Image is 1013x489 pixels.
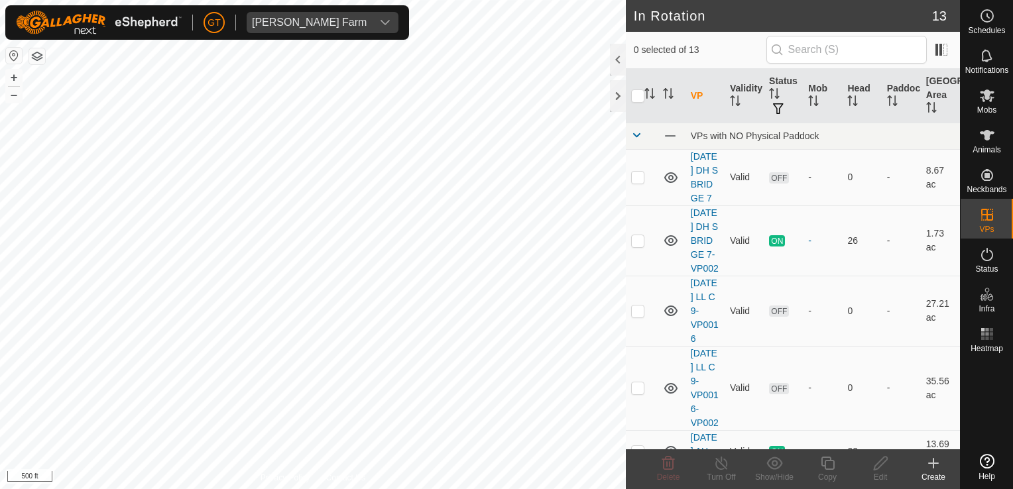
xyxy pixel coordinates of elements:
[882,69,921,123] th: Paddock
[921,69,960,123] th: [GEOGRAPHIC_DATA] Area
[725,346,764,430] td: Valid
[842,205,881,276] td: 26
[657,472,680,482] span: Delete
[854,471,907,483] div: Edit
[6,87,22,103] button: –
[921,149,960,205] td: 8.67 ac
[808,445,837,459] div: -
[326,472,365,484] a: Contact Us
[730,97,741,108] p-sorticon: Activate to sort
[725,430,764,472] td: Valid
[766,36,927,64] input: Search (S)
[967,186,1006,193] span: Neckbands
[921,276,960,346] td: 27.21 ac
[973,146,1001,154] span: Animals
[6,48,22,64] button: Reset Map
[803,69,842,123] th: Mob
[769,90,780,101] p-sorticon: Activate to sort
[882,346,921,430] td: -
[847,97,858,108] p-sorticon: Activate to sort
[979,472,995,480] span: Help
[842,149,881,205] td: 0
[842,346,881,430] td: 0
[968,27,1005,34] span: Schedules
[725,276,764,346] td: Valid
[979,305,994,313] span: Infra
[977,106,996,114] span: Mobs
[748,471,801,483] div: Show/Hide
[926,104,937,115] p-sorticon: Activate to sort
[979,225,994,233] span: VPs
[634,8,932,24] h2: In Rotation
[842,69,881,123] th: Head
[691,151,718,203] a: [DATE] DH S BRIDGE 7
[663,90,674,101] p-sorticon: Activate to sort
[208,16,220,30] span: GT
[882,149,921,205] td: -
[247,12,372,33] span: Thoren Farm
[16,11,182,34] img: Gallagher Logo
[769,446,785,457] span: ON
[842,430,881,472] td: 33
[921,205,960,276] td: 1.73 ac
[685,69,725,123] th: VP
[801,471,854,483] div: Copy
[252,17,367,28] div: [PERSON_NAME] Farm
[921,346,960,430] td: 35.56 ac
[961,449,1013,486] a: Help
[975,265,998,273] span: Status
[691,207,719,274] a: [DATE] DH S BRIDGE 7-VP002
[971,345,1003,353] span: Heatmap
[695,471,748,483] div: Turn Off
[808,170,837,184] div: -
[261,472,310,484] a: Privacy Policy
[725,69,764,123] th: Validity
[634,43,766,57] span: 0 selected of 13
[808,97,819,108] p-sorticon: Activate to sort
[691,432,717,470] a: [DATE] AH N1
[887,97,898,108] p-sorticon: Activate to sort
[965,66,1008,74] span: Notifications
[769,383,789,394] span: OFF
[29,48,45,64] button: Map Layers
[725,149,764,205] td: Valid
[691,278,719,344] a: [DATE] LL C 9-VP0016
[808,234,837,248] div: -
[644,90,655,101] p-sorticon: Activate to sort
[691,131,955,141] div: VPs with NO Physical Paddock
[882,276,921,346] td: -
[764,69,803,123] th: Status
[372,12,398,33] div: dropdown trigger
[769,172,789,184] span: OFF
[921,430,960,472] td: 13.69 ac
[907,471,960,483] div: Create
[882,430,921,472] td: -
[882,205,921,276] td: -
[691,348,719,428] a: [DATE] LL C 9-VP0016-VP002
[842,276,881,346] td: 0
[932,6,947,26] span: 13
[769,305,789,317] span: OFF
[725,205,764,276] td: Valid
[769,235,785,246] span: ON
[808,381,837,395] div: -
[808,304,837,318] div: -
[6,70,22,85] button: +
